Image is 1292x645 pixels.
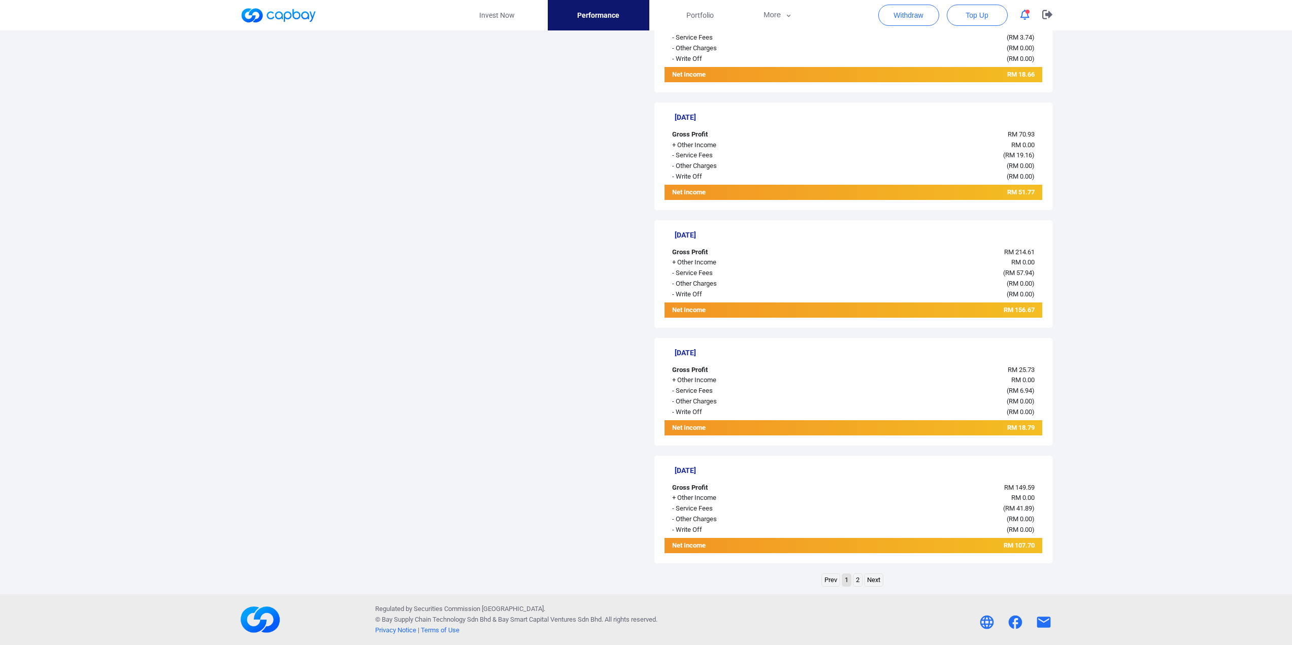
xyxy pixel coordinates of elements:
span: RM 0.00 [1009,397,1032,405]
span: RM 0.00 [1011,494,1035,501]
div: - Write Off [665,407,822,418]
div: ( ) [822,396,1042,407]
div: ( ) [822,32,1042,43]
div: - Other Charges [665,43,822,54]
span: RM 0.00 [1009,55,1032,62]
span: RM 57.94 [1005,269,1032,277]
a: Terms of Use [421,626,459,634]
div: Gross Profit [665,365,822,376]
div: - Service Fees [665,268,822,279]
div: ( ) [822,525,1042,535]
span: RM 0.00 [1011,141,1035,149]
div: - Service Fees [665,150,822,161]
p: Regulated by Securities Commission [GEOGRAPHIC_DATA]. © Bay Supply Chain Technology Sdn Bhd & . A... [375,604,657,635]
h5: [DATE] [675,466,1042,475]
div: Net Income [665,423,822,435]
span: RM 18.66 [1007,71,1035,78]
a: Previous page [822,574,840,587]
div: ( ) [822,407,1042,418]
button: Withdraw [878,5,939,26]
span: RM 0.00 [1009,526,1032,533]
span: RM 149.59 [1004,484,1035,491]
div: - Other Charges [665,161,822,172]
div: + Other Income [665,257,822,268]
div: ( ) [822,386,1042,396]
span: RM 0.00 [1009,408,1032,416]
span: Performance [577,10,619,21]
span: Portfolio [686,10,714,21]
span: RM 0.00 [1009,280,1032,287]
div: Net Income [665,187,822,200]
button: Top Up [947,5,1008,26]
span: RM 3.74 [1011,23,1035,31]
div: Net Income [665,305,822,318]
span: Top Up [966,10,988,20]
div: - Other Charges [665,514,822,525]
span: RM 0.00 [1009,515,1032,523]
h5: [DATE] [675,113,1042,122]
div: Net Income [665,70,822,82]
div: ( ) [822,172,1042,182]
a: Page 2 [853,574,862,587]
div: + Other Income [665,375,822,386]
div: ( ) [822,279,1042,289]
div: ( ) [822,150,1042,161]
span: RM 18.79 [1007,424,1035,431]
span: RM 25.73 [1008,366,1035,374]
div: - Other Charges [665,396,822,407]
div: ( ) [822,514,1042,525]
div: - Write Off [665,172,822,182]
div: - Other Charges [665,279,822,289]
span: RM 156.67 [1004,306,1035,314]
span: RM 0.00 [1011,258,1035,266]
div: ( ) [822,43,1042,54]
div: ( ) [822,268,1042,279]
div: Gross Profit [665,247,822,258]
div: + Other Income [665,493,822,503]
span: RM 0.00 [1009,290,1032,298]
span: RM 0.00 [1009,162,1032,169]
span: RM 0.00 [1011,376,1035,384]
div: ( ) [822,54,1042,64]
div: - Service Fees [665,386,822,396]
span: RM 6.94 [1009,387,1032,394]
h5: [DATE] [675,230,1042,240]
span: RM 3.74 [1009,33,1032,41]
span: RM 19.16 [1005,151,1032,159]
span: RM 0.00 [1009,173,1032,180]
div: - Service Fees [665,32,822,43]
div: ( ) [822,503,1042,514]
div: - Service Fees [665,503,822,514]
div: Gross Profit [665,129,822,140]
span: RM 51.77 [1007,188,1035,196]
div: - Write Off [665,525,822,535]
a: Page 1 is your current page [842,574,851,587]
div: - Write Off [665,54,822,64]
span: RM 70.93 [1008,130,1035,138]
span: RM 107.70 [1004,541,1035,549]
div: Gross Profit [665,483,822,493]
span: RM 41.89 [1005,504,1032,512]
div: + Other Income [665,140,822,151]
a: Next page [865,574,883,587]
span: RM 214.61 [1004,248,1035,256]
div: ( ) [822,161,1042,172]
img: footerLogo [240,599,281,640]
h5: [DATE] [675,348,1042,357]
span: Bay Smart Capital Ventures Sdn Bhd [498,616,602,623]
div: Net Income [665,540,822,553]
div: - Write Off [665,289,822,300]
span: RM 0.00 [1009,44,1032,52]
div: ( ) [822,289,1042,300]
a: Privacy Notice [375,626,416,634]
